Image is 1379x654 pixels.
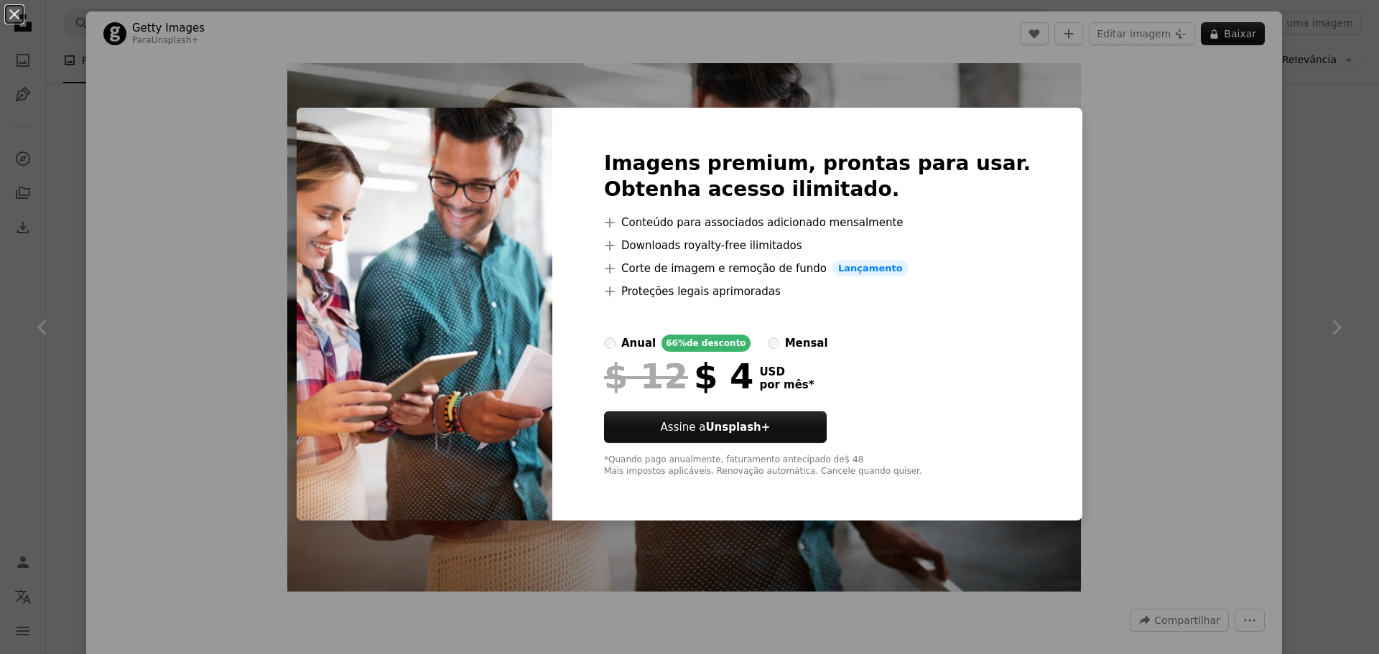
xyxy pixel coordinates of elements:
[785,335,828,352] div: mensal
[604,454,1031,477] div: *Quando pago anualmente, faturamento antecipado de $ 48 Mais impostos aplicáveis. Renovação autom...
[604,214,1031,231] li: Conteúdo para associados adicionado mensalmente
[768,337,779,349] input: mensal
[621,335,656,352] div: anual
[604,358,753,395] div: $ 4
[604,337,616,349] input: anual66%de desconto
[297,108,552,521] img: premium_photo-1661420438092-c68075603c9e
[604,260,1031,277] li: Corte de imagem e remoção de fundo
[604,283,1031,300] li: Proteções legais aprimoradas
[759,365,814,378] span: USD
[604,151,1031,202] h2: Imagens premium, prontas para usar. Obtenha acesso ilimitado.
[832,260,909,277] span: Lançamento
[661,335,750,352] div: 66% de desconto
[604,237,1031,254] li: Downloads royalty-free ilimitados
[705,421,770,434] strong: Unsplash+
[604,358,688,395] span: $ 12
[604,411,827,443] button: Assine aUnsplash+
[759,378,814,391] span: por mês *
